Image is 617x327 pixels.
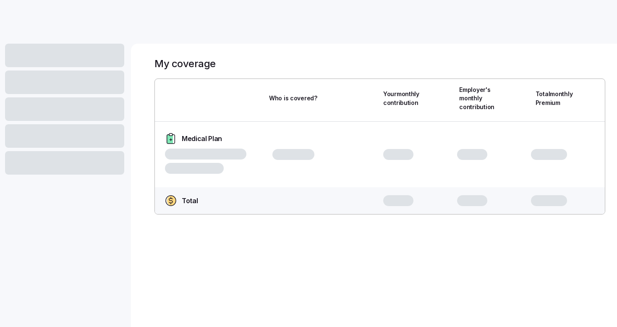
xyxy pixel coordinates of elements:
span: Medical Plan [182,133,222,144]
h1: My coverage [154,57,216,70]
span: Total monthly Premium [536,90,573,107]
span: Employer's monthly contribution [459,86,494,111]
span: Who is covered? [269,94,317,102]
span: Your monthly contribution [383,90,419,107]
span: Total [182,196,198,206]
